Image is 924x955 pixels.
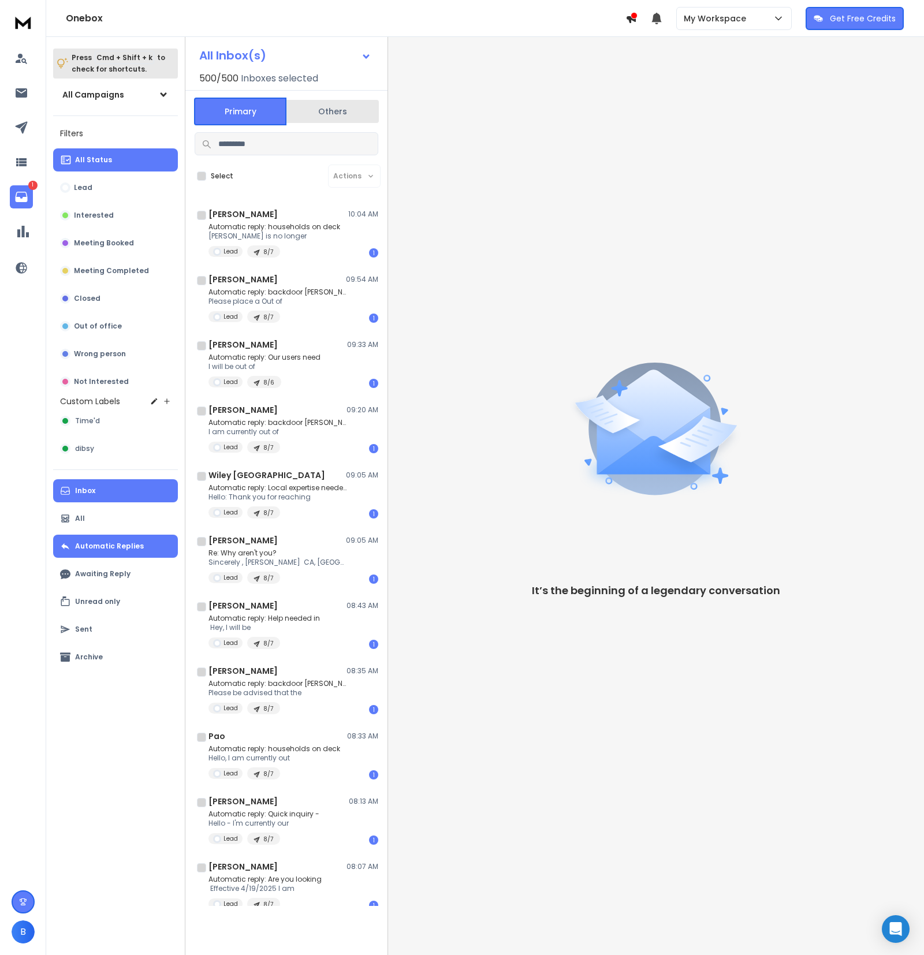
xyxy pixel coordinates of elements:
button: Closed [53,287,178,310]
p: 8/7 [263,704,273,713]
p: Sent [75,625,92,634]
p: My Workspace [684,13,751,24]
p: Please place a Out of [208,297,347,306]
p: Please be advised that the [208,688,347,697]
button: Others [286,99,379,124]
span: 500 / 500 [199,72,239,85]
h1: [PERSON_NAME] [208,600,278,611]
div: 1 [369,835,378,845]
p: Lead [223,247,238,256]
p: Lead [74,183,92,192]
button: Meeting Completed [53,259,178,282]
div: 1 [369,314,378,323]
p: Automatic reply: Quick inquiry - [208,809,319,819]
p: Re: Why aren't you? [208,549,347,558]
button: Primary [194,98,286,125]
h1: All Campaigns [62,89,124,100]
h1: [PERSON_NAME] [208,535,278,546]
p: 09:05 AM [346,536,378,545]
h1: Onebox [66,12,625,25]
div: 1 [369,901,378,910]
p: Lead [223,378,238,386]
p: 8/7 [263,835,273,844]
p: Automatic reply: Help needed in [208,614,320,623]
p: 10:04 AM [348,210,378,219]
button: B [12,920,35,943]
p: Lead [223,573,238,582]
button: All Campaigns [53,83,178,106]
div: 1 [369,444,378,453]
p: Lead [223,508,238,517]
p: 09:54 AM [346,275,378,284]
p: Automatic reply: backdoor [PERSON_NAME]? [208,288,347,297]
p: Automatic reply: backdoor [PERSON_NAME] help? [208,418,347,427]
div: 1 [369,509,378,518]
div: 1 [369,705,378,714]
button: All [53,507,178,530]
a: 1 [10,185,33,208]
p: All [75,514,85,523]
p: Lead [223,704,238,712]
button: Awaiting Reply [53,562,178,585]
div: Open Intercom Messenger [882,915,910,943]
h1: [PERSON_NAME] [208,339,278,350]
button: Unread only [53,590,178,613]
button: Time'd [53,409,178,432]
button: Archive [53,646,178,669]
button: Wrong person [53,342,178,365]
p: Automatic reply: backdoor [PERSON_NAME] help? [208,679,347,688]
p: All Status [75,155,112,165]
span: Time'd [75,416,100,426]
p: Not Interested [74,377,129,386]
p: Unread only [75,597,120,606]
p: 8/6 [263,378,274,387]
p: 08:43 AM [346,601,378,610]
button: Lead [53,176,178,199]
p: Lead [223,312,238,321]
p: 09:20 AM [346,405,378,415]
h1: [PERSON_NAME] [208,796,278,807]
p: 8/7 [263,248,273,256]
h1: [PERSON_NAME] [208,208,278,220]
p: Awaiting Reply [75,569,131,579]
div: 1 [369,575,378,584]
button: Automatic Replies [53,535,178,558]
button: Interested [53,204,178,227]
p: Inbox [75,486,95,495]
h1: All Inbox(s) [199,50,266,61]
p: Lead [223,443,238,452]
p: Hey, I will be [208,623,320,632]
p: Automatic reply: Our users need [208,353,321,362]
p: Automatic reply: households on deck [208,222,340,232]
h3: Filters [53,125,178,141]
p: Hello, I am currently out [208,753,340,763]
p: 8/7 [263,313,273,322]
p: Get Free Credits [830,13,896,24]
div: 1 [369,640,378,649]
p: Lead [223,639,238,647]
p: 1 [28,181,38,190]
p: Closed [74,294,100,303]
span: dibsy [75,444,94,453]
h1: Pao [208,730,225,742]
p: Lead [223,769,238,778]
h1: [PERSON_NAME] [208,861,278,872]
p: Hello: Thank you for reaching [208,493,347,502]
p: Effective 4/19/2025 I am [208,884,322,893]
p: 8/7 [263,509,273,517]
p: Lead [223,834,238,843]
h1: [PERSON_NAME] [208,404,278,416]
p: I am currently out of [208,427,347,437]
button: Sent [53,618,178,641]
h1: [PERSON_NAME] [208,274,278,285]
p: Hello - I'm currently our [208,819,319,828]
button: dibsy [53,437,178,460]
p: 08:07 AM [346,862,378,871]
p: Out of office [74,322,122,331]
p: 08:35 AM [346,666,378,676]
p: Automatic reply: households on deck [208,744,340,753]
h1: [PERSON_NAME] [208,665,278,677]
button: Out of office [53,315,178,338]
